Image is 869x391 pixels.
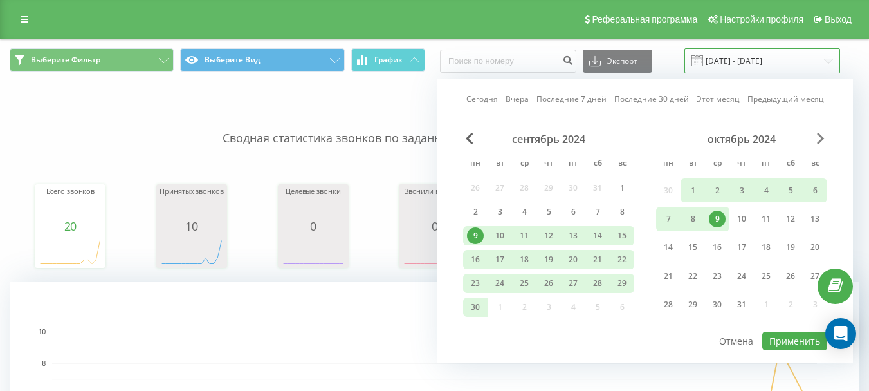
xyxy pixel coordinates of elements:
[520,254,529,265] font: 18
[664,271,673,281] font: 21
[729,207,754,231] div: чт 10 окт. 2024 г.
[762,242,771,253] font: 18
[769,335,820,347] font: Применить
[620,206,625,217] font: 8
[563,155,583,174] abbr: пятница
[496,157,504,168] font: вт
[463,202,488,222] div: пн 2 сент. 2024 г.
[495,278,504,289] font: 24
[185,218,198,234] font: 10
[470,157,480,168] font: пн
[520,157,529,168] font: ср
[512,226,536,245] div: ср 11 сент. 2024 г.
[610,178,634,198] div: вс 1 сент. 2024 г.
[778,207,803,231] div: сб 12 окт. 2024 г.
[762,157,771,168] font: пт
[498,206,502,217] font: 3
[544,278,553,289] font: 26
[607,55,637,66] font: Экспорт
[463,298,488,317] div: пн 30 сент. 2024 г.
[585,274,610,293] div: сб 28 сент. 2024 г.
[705,293,729,317] div: ср 30 окт. 2024 г.
[588,155,607,174] abbr: суббота
[688,242,697,253] font: 15
[522,206,527,217] font: 4
[561,250,585,269] div: пт 20 сент. 2024 г.
[737,299,746,310] font: 31
[664,242,673,253] font: 14
[713,242,722,253] font: 16
[713,157,722,168] font: ср
[614,93,689,104] font: Последние 30 дней
[405,186,464,196] font: Звонили впервые
[473,206,478,217] font: 2
[691,185,695,196] font: 1
[180,48,344,72] button: Выберите Вид
[729,178,754,202] div: чт 3 окт. 2024 г.
[705,264,729,288] div: ср 23 окт. 2024 г.
[778,264,803,288] div: сб 26 окт. 2024 г.
[561,226,585,245] div: пт 13 сент. 2024 г.
[515,155,534,174] abbr: окружающая среда
[659,155,678,174] abbr: понедельник
[488,226,512,245] div: вт 10 сент. 2024 г.
[583,50,652,73] button: Экспорт
[803,178,827,202] div: вс 6 окт. 2024 г.
[160,233,224,271] svg: Диаграмма.
[520,278,529,289] font: 25
[737,157,746,168] font: чт
[811,157,819,168] font: вс
[620,182,625,193] font: 1
[466,155,485,174] abbr: понедельник
[488,202,512,222] div: вт 3 сент. 2024 г.
[402,233,466,271] svg: Диаграмма.
[666,213,671,224] font: 7
[719,335,753,347] font: Отмена
[544,254,553,265] font: 19
[466,133,473,144] span: Предыдущий месяц
[506,93,529,104] font: Вчера
[64,218,77,234] font: 20
[617,230,627,241] font: 15
[664,299,673,310] font: 28
[681,207,705,231] div: вт 8 окт. 2024 г.
[10,48,174,72] button: Выберите Фильтр
[803,207,827,231] div: вс 13 окт. 2024 г.
[432,218,438,234] font: 0
[536,93,607,104] font: Последние 7 дней
[593,278,602,289] font: 28
[561,274,585,293] div: пт 27 сент. 2024 г.
[713,299,722,310] font: 30
[732,155,751,174] abbr: четверг
[612,155,632,174] abbr: воскресенье
[205,54,260,65] font: Выберите Вид
[781,155,800,174] abbr: суббота
[810,271,819,281] font: 27
[663,157,673,168] font: пн
[536,202,561,222] div: чт 5 сент. 2024 г.
[617,254,627,265] font: 22
[512,250,536,269] div: ср 18 сент. 2024 г.
[737,213,746,224] font: 10
[223,130,647,146] font: Сводная статистика звонков по заданным фильтрам за выбранный период
[544,157,553,168] font: чт
[471,278,480,289] font: 23
[593,230,602,241] font: 14
[778,236,803,260] div: сб 19 окт. 2024 г.
[805,155,825,174] abbr: воскресенье
[310,218,316,234] font: 0
[488,250,512,269] div: вт 17 сент. 2024 г.
[536,274,561,293] div: чт 26 сент. 2024 г.
[720,14,803,24] font: Настройки профиля
[520,230,529,241] font: 11
[471,254,480,265] font: 16
[571,206,576,217] font: 6
[46,186,95,196] font: Всего звонков
[594,157,602,168] font: сб
[681,293,705,317] div: вт 29 окт. 2024 г.
[351,48,425,72] button: График
[42,360,46,367] text: 8
[610,250,634,269] div: вс 22 сент. 2024 г.
[737,271,746,281] font: 24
